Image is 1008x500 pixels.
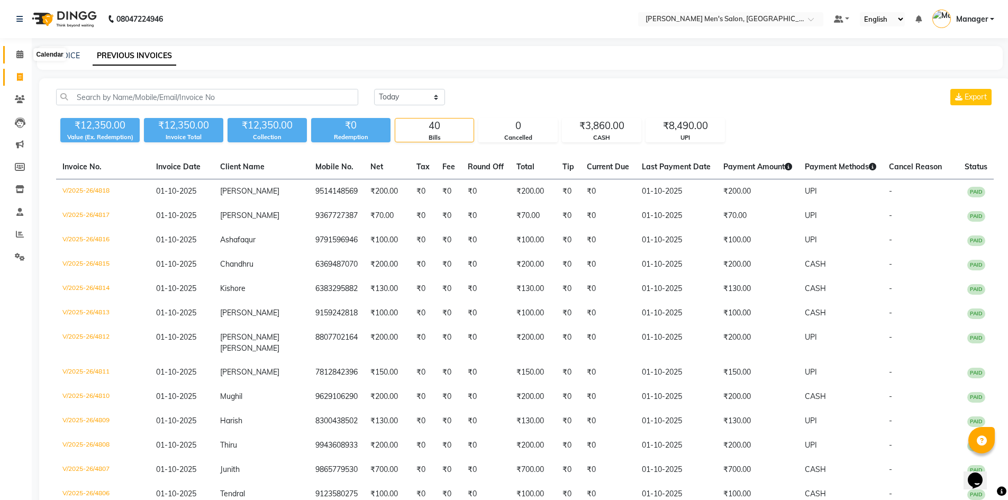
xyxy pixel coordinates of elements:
td: ₹0 [580,179,635,204]
div: ₹3,860.00 [562,119,641,133]
td: ₹0 [580,204,635,228]
td: ₹0 [580,252,635,277]
span: PAID [967,308,985,319]
td: ₹0 [580,433,635,458]
td: V/2025-26/4817 [56,204,150,228]
td: ₹130.00 [510,277,556,301]
td: ₹200.00 [364,179,410,204]
img: logo [27,4,99,34]
span: UPI [805,235,817,244]
td: ₹0 [410,228,436,252]
td: V/2025-26/4818 [56,179,150,204]
td: ₹0 [461,325,510,360]
span: UPI [805,186,817,196]
td: 9865779530 [309,458,364,482]
div: Bills [395,133,474,142]
div: Invoice Total [144,133,223,142]
td: ₹0 [580,458,635,482]
span: Total [516,162,534,171]
td: ₹0 [410,301,436,325]
td: ₹70.00 [364,204,410,228]
td: ₹0 [410,360,436,385]
span: Harish [220,416,242,425]
span: Invoice No. [62,162,102,171]
div: 40 [395,119,474,133]
span: 01-10-2025 [156,284,196,293]
span: UPI [805,332,817,342]
span: Chandhru [220,259,253,269]
td: ₹0 [436,458,461,482]
span: - [889,489,892,498]
span: - [889,308,892,317]
span: Thiru [220,440,237,450]
td: ₹0 [436,409,461,433]
span: PAID [967,333,985,343]
span: PAID [967,441,985,451]
span: CASH [805,489,826,498]
td: 9943608933 [309,433,364,458]
span: CASH [805,308,826,317]
td: ₹0 [461,301,510,325]
td: ₹0 [410,179,436,204]
span: 01-10-2025 [156,332,196,342]
span: CASH [805,284,826,293]
td: 01-10-2025 [635,252,717,277]
td: ₹200.00 [510,433,556,458]
td: ₹0 [410,204,436,228]
td: ₹0 [556,277,580,301]
span: Tax [416,162,430,171]
span: 01-10-2025 [156,416,196,425]
span: CASH [805,465,826,474]
span: Round Off [468,162,504,171]
span: Status [965,162,987,171]
td: ₹0 [436,179,461,204]
span: 01-10-2025 [156,465,196,474]
span: PAID [967,260,985,270]
td: ₹70.00 [717,204,798,228]
td: V/2025-26/4816 [56,228,150,252]
td: ₹0 [436,301,461,325]
img: Manager [932,10,951,28]
td: ₹130.00 [364,277,410,301]
td: ₹100.00 [717,228,798,252]
span: Mobile No. [315,162,353,171]
td: ₹0 [556,458,580,482]
td: V/2025-26/4808 [56,433,150,458]
td: ₹0 [580,228,635,252]
td: V/2025-26/4813 [56,301,150,325]
td: ₹0 [556,252,580,277]
a: PREVIOUS INVOICES [93,47,176,66]
span: Kishore [220,284,246,293]
td: ₹200.00 [364,385,410,409]
td: V/2025-26/4812 [56,325,150,360]
span: - [889,465,892,474]
td: ₹0 [580,360,635,385]
td: ₹0 [556,385,580,409]
td: ₹0 [461,228,510,252]
td: V/2025-26/4809 [56,409,150,433]
span: 01-10-2025 [156,235,196,244]
td: 9367727387 [309,204,364,228]
td: 01-10-2025 [635,360,717,385]
iframe: chat widget [964,458,997,489]
td: ₹0 [556,325,580,360]
span: - [889,186,892,196]
span: Tendral [220,489,245,498]
td: 01-10-2025 [635,433,717,458]
span: 01-10-2025 [156,211,196,220]
span: 01-10-2025 [156,392,196,401]
td: ₹0 [410,458,436,482]
td: ₹0 [461,458,510,482]
span: UPI [805,416,817,425]
div: ₹12,350.00 [228,118,307,133]
span: - [889,332,892,342]
td: ₹700.00 [364,458,410,482]
td: 01-10-2025 [635,409,717,433]
td: 9159242818 [309,301,364,325]
div: Value (Ex. Redemption) [60,133,140,142]
td: ₹130.00 [717,277,798,301]
td: ₹0 [461,385,510,409]
td: 9629106290 [309,385,364,409]
span: PAID [967,489,985,500]
span: PAID [967,416,985,427]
